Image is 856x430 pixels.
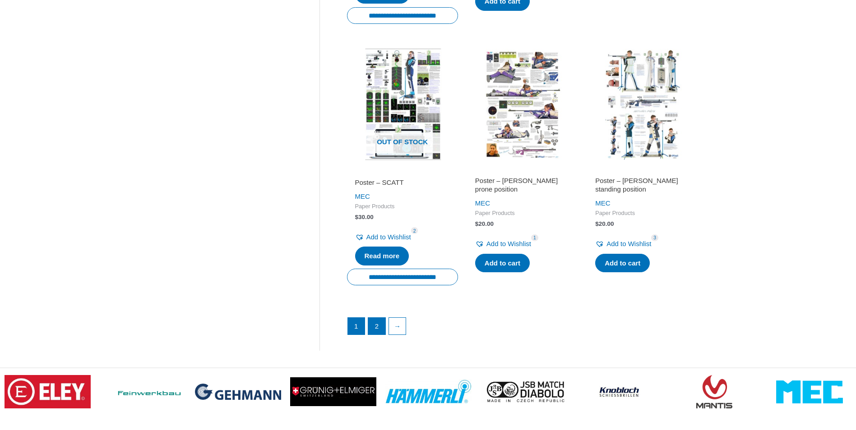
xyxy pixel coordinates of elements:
span: Out of stock [354,133,451,153]
span: 2 [411,227,418,234]
h2: Poster – [PERSON_NAME] prone position [475,176,570,194]
iframe: Customer reviews powered by Trustpilot [595,165,690,176]
h2: Poster – [PERSON_NAME] standing position [595,176,690,194]
a: Add to cart: “Poster - Istvan Peni standing position” [595,254,650,273]
a: MEC [595,199,610,207]
a: → [389,318,406,335]
a: Poster – [PERSON_NAME] standing position [595,176,690,197]
a: Out of stock [347,49,458,160]
span: 1 [531,234,538,241]
span: $ [595,220,599,227]
img: brand logo [5,375,91,408]
img: Poster - Ivana Maksimovic prone position [467,49,578,160]
nav: Product Pagination [347,317,699,340]
bdi: 30.00 [355,214,374,220]
bdi: 20.00 [595,220,614,227]
img: Poster - SCATT [347,49,458,160]
span: Paper Products [475,210,570,217]
span: 3 [651,234,658,241]
span: $ [355,214,359,220]
span: Page 1 [348,318,365,335]
span: Add to Wishlist [606,240,651,247]
img: Poster - Istvan Peni standing position [587,49,698,160]
iframe: Customer reviews powered by Trustpilot [355,165,450,176]
a: Poster – [PERSON_NAME] prone position [475,176,570,197]
a: Add to Wishlist [475,238,531,250]
span: Paper Products [595,210,690,217]
iframe: Customer reviews powered by Trustpilot [475,165,570,176]
a: Poster – SCATT [355,178,450,190]
a: Add to Wishlist [355,231,411,243]
a: Page 2 [368,318,385,335]
bdi: 20.00 [475,220,494,227]
span: Paper Products [355,203,450,210]
span: Add to Wishlist [486,240,531,247]
h2: Poster – SCATT [355,178,450,187]
span: $ [475,220,479,227]
a: Add to cart: “Poster - Ivana Maksimovic prone position” [475,254,530,273]
a: Read more about “Poster - SCATT” [355,247,409,265]
span: Add to Wishlist [366,233,411,241]
a: MEC [475,199,490,207]
a: MEC [355,192,370,200]
a: Add to Wishlist [595,238,651,250]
